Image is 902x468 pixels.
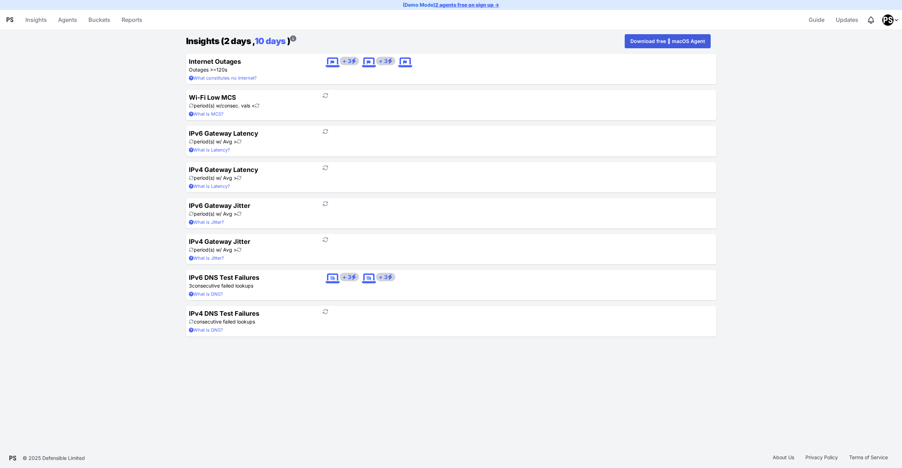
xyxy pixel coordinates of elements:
[435,2,499,8] a: 2 agents free on sign up →
[767,454,800,462] a: About Us
[189,93,311,102] h4: Wi-Fi Low MCS
[189,255,311,261] summary: What is Jitter?
[844,454,894,462] a: Terms of Service
[882,14,894,26] img: Pansift Demo Account
[189,309,311,318] h4: IPv4 DNS Test Failures
[189,129,311,138] h4: IPv6 Gateway Latency
[189,147,311,153] summary: What is Latency?
[189,165,311,174] h4: IPv4 Gateway Latency
[189,282,311,289] p: consecutive failed lookups
[216,67,227,73] span: 120s
[186,35,296,48] h1: Insights (2 days , )
[189,327,311,333] summary: What is DNS?
[189,273,311,282] h4: IPv6 DNS Test Failures
[255,36,286,46] a: 10 days
[55,11,80,28] a: Agents
[189,102,311,109] p: period(s) w/ consec. vals <
[340,273,359,281] summary: + 3
[340,57,359,65] summary: + 3
[23,11,50,28] a: Insights
[806,11,827,28] a: Guide
[189,66,311,73] p: Outages >=
[189,138,311,145] p: period(s) w/ Avg >
[189,283,192,289] span: 3
[833,11,861,28] a: Updates
[189,57,311,66] h4: Internet Outages
[189,237,311,246] h4: IPv4 Gateway Jitter
[189,291,311,297] summary: What is DNS?
[809,13,824,27] span: Guide
[119,11,145,28] a: Reports
[376,57,395,65] summary: + 3
[376,273,395,281] summary: + 3
[882,14,899,26] div: Profile Menu
[86,11,113,28] a: Buckets
[189,174,311,181] p: period(s) w/ Avg >
[800,454,844,462] a: Privacy Policy
[189,201,311,210] h4: IPv6 Gateway Jitter
[403,1,499,8] p: (Demo Mode)
[189,75,311,81] summary: What constitutes no Internet?
[189,210,311,217] p: period(s) w/ Avg >
[189,318,311,325] p: consecutive failed lookups
[836,13,858,27] span: Updates
[625,34,711,48] a: Download free  macOS Agent
[189,111,311,117] summary: What is MCS?
[867,16,875,24] div: Notifications
[189,219,311,226] summary: What is Jitter?
[23,455,85,462] div: © 2025 Defensible Limited
[189,246,311,253] p: period(s) w/ Avg >
[189,183,311,190] summary: What is Latency?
